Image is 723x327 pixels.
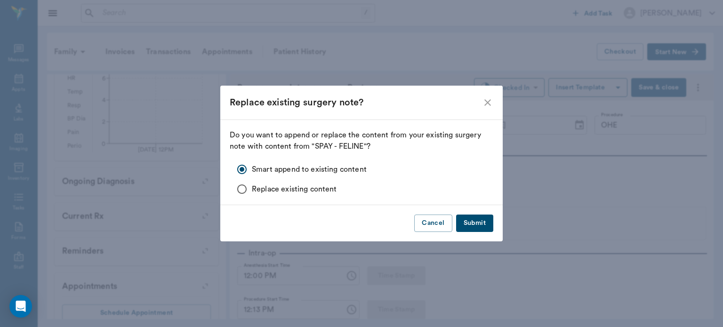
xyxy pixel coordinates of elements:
div: Open Intercom Messenger [9,295,32,318]
button: Submit [456,215,493,232]
span: Smart append to existing content [252,164,367,175]
button: close [482,97,493,108]
div: Do you want to append or replace the content from your existing surgery note with content from "S... [230,129,493,199]
button: Cancel [414,215,452,232]
div: option [237,160,493,199]
span: Replace existing content [252,183,337,195]
div: Replace existing surgery note? [230,95,482,110]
